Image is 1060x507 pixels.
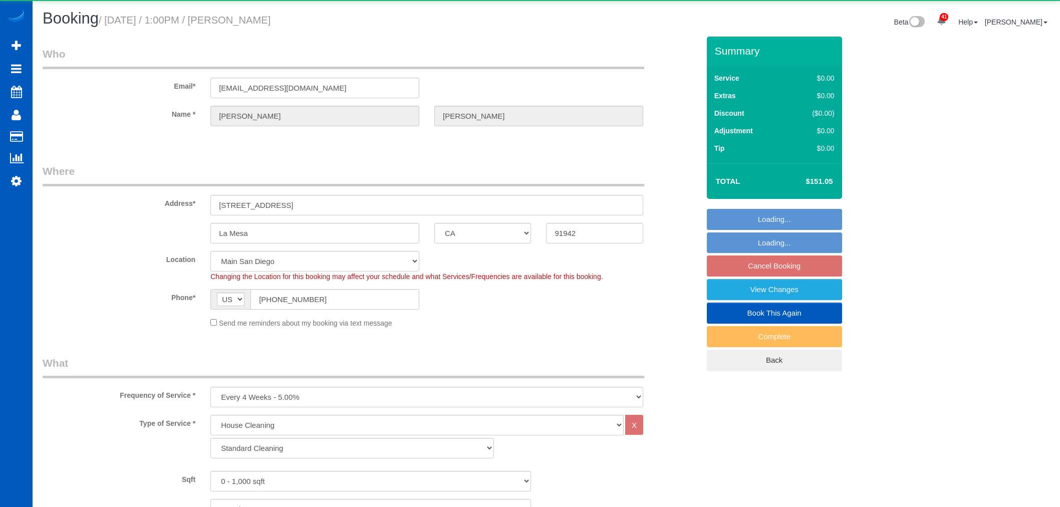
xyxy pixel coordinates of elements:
[932,10,951,32] a: 41
[35,387,203,400] label: Frequency of Service *
[940,13,948,21] span: 41
[35,471,203,484] label: Sqft
[791,143,835,153] div: $0.00
[35,78,203,91] label: Email*
[210,273,603,281] span: Changing the Location for this booking may affect your schedule and what Services/Frequencies are...
[219,319,392,327] span: Send me reminders about my booking via text message
[707,350,842,371] a: Back
[35,106,203,119] label: Name *
[35,415,203,428] label: Type of Service *
[791,73,835,83] div: $0.00
[714,91,736,101] label: Extras
[43,10,99,27] span: Booking
[35,195,203,208] label: Address*
[714,108,744,118] label: Discount
[908,16,925,29] img: New interface
[434,106,643,126] input: Last Name*
[714,126,753,136] label: Adjustment
[210,106,419,126] input: First Name*
[985,18,1047,26] a: [PERSON_NAME]
[716,177,740,185] strong: Total
[714,143,725,153] label: Tip
[707,303,842,324] a: Book This Again
[43,164,644,186] legend: Where
[210,78,419,98] input: Email*
[35,289,203,303] label: Phone*
[43,356,644,378] legend: What
[715,45,837,57] h3: Summary
[546,223,643,243] input: Zip Code*
[43,47,644,69] legend: Who
[714,73,739,83] label: Service
[707,279,842,300] a: View Changes
[6,10,26,24] img: Automaid Logo
[99,15,271,26] small: / [DATE] / 1:00PM / [PERSON_NAME]
[791,91,835,101] div: $0.00
[791,108,835,118] div: ($0.00)
[958,18,978,26] a: Help
[791,126,835,136] div: $0.00
[775,177,833,186] h4: $151.05
[250,289,419,310] input: Phone*
[210,223,419,243] input: City*
[894,18,925,26] a: Beta
[35,251,203,265] label: Location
